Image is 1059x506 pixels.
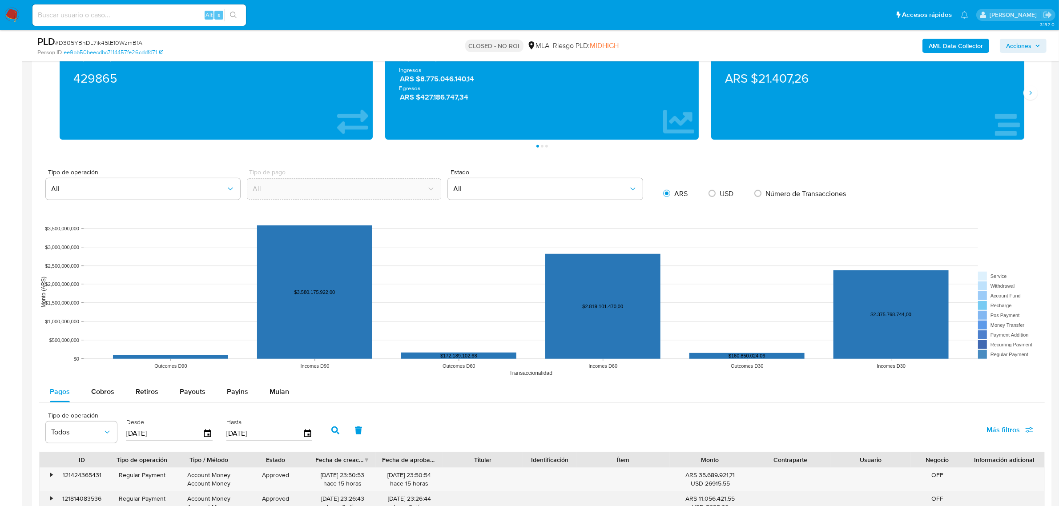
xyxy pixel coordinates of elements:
p: ludmila.lanatti@mercadolibre.com [990,11,1040,19]
div: MLA [527,41,550,51]
p: CLOSED - NO ROI [465,40,523,52]
b: PLD [37,34,55,48]
b: Person ID [37,48,62,56]
b: AML Data Collector [929,39,983,53]
button: search-icon [224,9,242,21]
span: Accesos rápidos [902,10,952,20]
a: Notificaciones [961,11,968,19]
span: s [217,11,220,19]
a: ee9bb50beecdbc7114457fe26cddf471 [64,48,163,56]
input: Buscar usuario o caso... [32,9,246,21]
span: Alt [205,11,213,19]
span: MIDHIGH [590,40,619,51]
span: Riesgo PLD: [553,41,619,51]
span: Acciones [1006,39,1031,53]
button: Acciones [1000,39,1047,53]
span: # D305YBnDL7ik45tE10WzmBfA [55,38,142,47]
span: 3.152.0 [1040,21,1055,28]
a: Salir [1043,10,1052,20]
button: AML Data Collector [922,39,989,53]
